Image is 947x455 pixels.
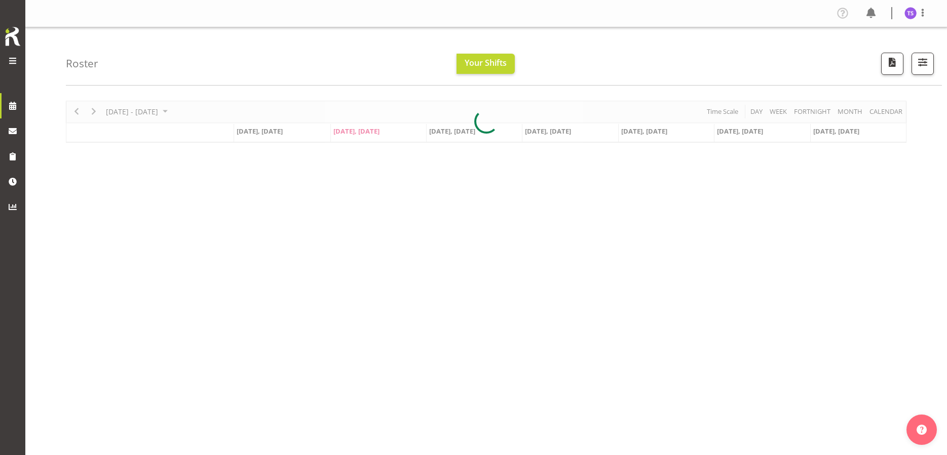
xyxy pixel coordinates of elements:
button: Filter Shifts [912,53,934,75]
h4: Roster [66,58,98,69]
button: Download a PDF of the roster according to the set date range. [881,53,903,75]
span: Your Shifts [465,57,507,68]
img: help-xxl-2.png [917,425,927,435]
img: theresa-smith5660.jpg [904,7,917,19]
button: Your Shifts [457,54,515,74]
img: Rosterit icon logo [3,25,23,48]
